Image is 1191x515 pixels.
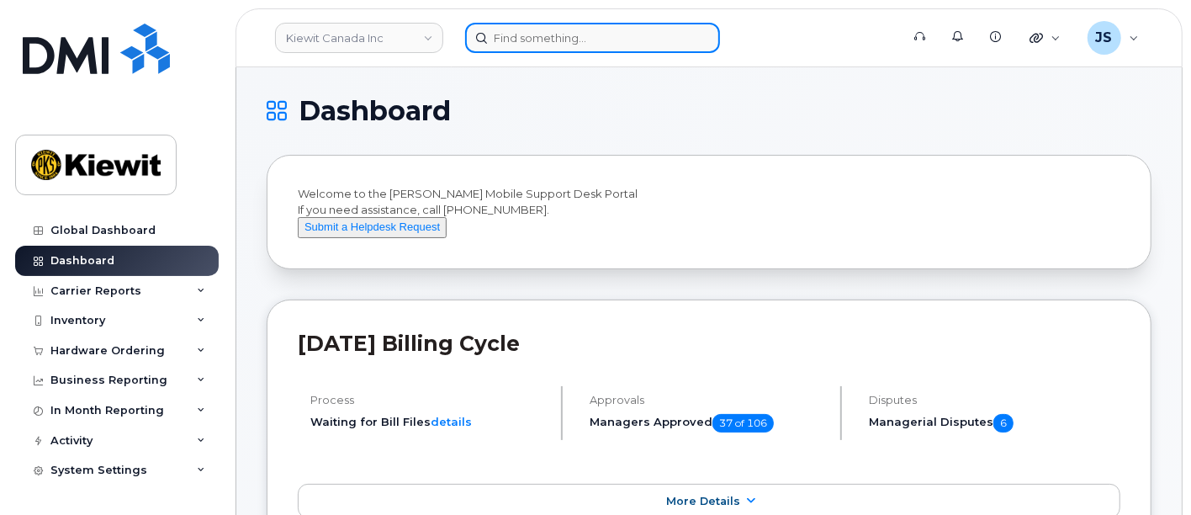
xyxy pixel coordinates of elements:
span: 37 of 106 [712,414,774,433]
button: Submit a Helpdesk Request [298,217,447,238]
a: details [431,415,472,428]
h4: Disputes [869,394,1120,406]
h4: Approvals [590,394,826,406]
h4: Process [310,394,547,406]
span: 6 [993,414,1014,433]
h5: Managerial Disputes [869,414,1120,433]
span: More Details [666,495,740,507]
h2: [DATE] Billing Cycle [298,331,1120,356]
div: Welcome to the [PERSON_NAME] Mobile Support Desk Portal If you need assistance, call [PHONE_NUMBER]. [298,186,1120,238]
li: Waiting for Bill Files [310,414,547,430]
span: Dashboard [299,98,451,124]
iframe: Messenger Launcher [1118,442,1178,502]
h5: Managers Approved [590,414,826,433]
a: Submit a Helpdesk Request [298,220,447,233]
